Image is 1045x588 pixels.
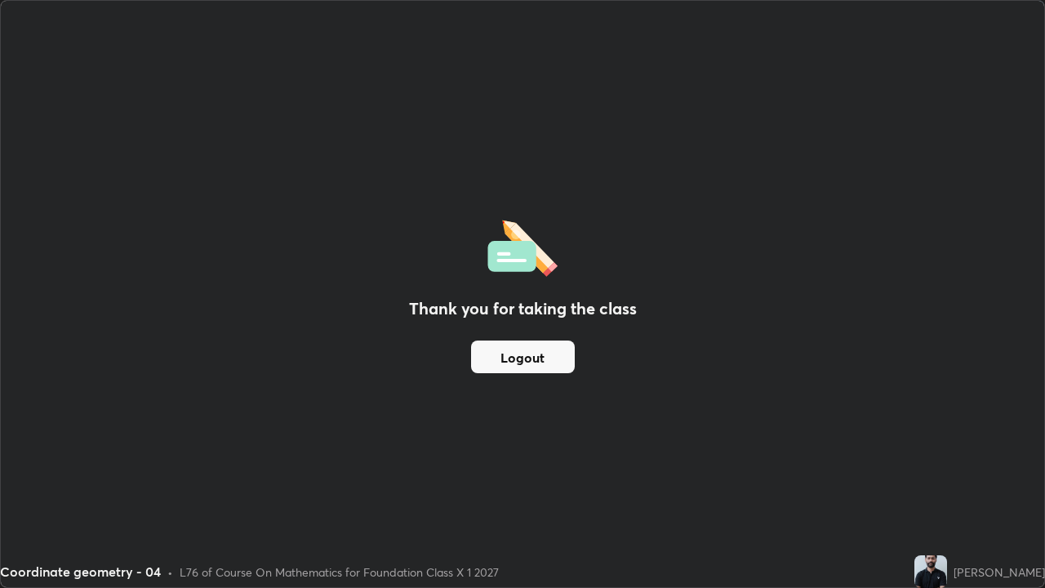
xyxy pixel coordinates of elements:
[471,341,575,373] button: Logout
[167,563,173,581] div: •
[180,563,499,581] div: L76 of Course On Mathematics for Foundation Class X 1 2027
[409,296,637,321] h2: Thank you for taking the class
[954,563,1045,581] div: [PERSON_NAME]
[914,555,947,588] img: e085ba1f86984e2686c0a7d087b7734a.jpg
[487,215,558,277] img: offlineFeedback.1438e8b3.svg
